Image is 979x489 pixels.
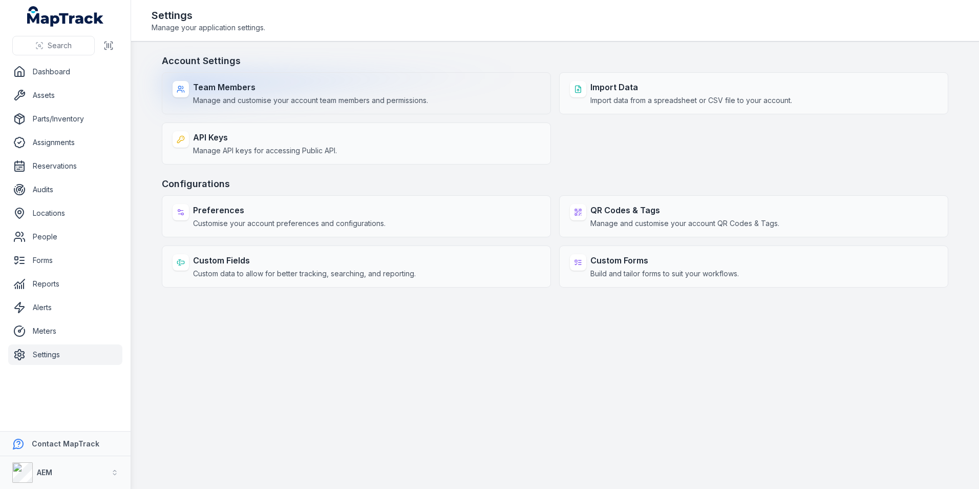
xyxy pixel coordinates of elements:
[152,23,265,33] span: Manage your application settings.
[37,468,52,477] strong: AEM
[590,254,739,267] strong: Custom Forms
[559,72,948,114] a: Import DataImport data from a spreadsheet or CSV file to your account.
[193,218,386,229] span: Customise your account preferences and configurations.
[8,274,122,294] a: Reports
[590,81,792,93] strong: Import Data
[8,85,122,106] a: Assets
[48,40,72,51] span: Search
[12,36,95,55] button: Search
[8,321,122,341] a: Meters
[162,54,948,68] h3: Account Settings
[8,297,122,318] a: Alerts
[8,62,122,82] a: Dashboard
[193,146,337,156] span: Manage API keys for accessing Public API.
[8,203,122,223] a: Locations
[193,254,416,267] strong: Custom Fields
[162,72,551,114] a: Team MembersManage and customise your account team members and permissions.
[162,177,948,191] h3: Configurations
[152,8,265,23] h2: Settings
[162,123,551,165] a: API KeysManage API keys for accessing Public API.
[8,132,122,153] a: Assignments
[8,344,122,365] a: Settings
[32,439,99,448] strong: Contact MapTrack
[193,81,428,93] strong: Team Members
[590,218,779,229] span: Manage and customise your account QR Codes & Tags.
[162,246,551,288] a: Custom FieldsCustom data to allow for better tracking, searching, and reporting.
[8,250,122,271] a: Forms
[8,109,122,129] a: Parts/Inventory
[27,6,104,27] a: MapTrack
[162,195,551,237] a: PreferencesCustomise your account preferences and configurations.
[590,95,792,106] span: Import data from a spreadsheet or CSV file to your account.
[559,195,948,237] a: QR Codes & TagsManage and customise your account QR Codes & Tags.
[8,179,122,200] a: Audits
[193,95,428,106] span: Manage and customise your account team members and permissions.
[590,204,779,216] strong: QR Codes & Tags
[590,269,739,279] span: Build and tailor forms to suit your workflows.
[193,131,337,144] strong: API Keys
[559,246,948,288] a: Custom FormsBuild and tailor forms to suit your workflows.
[8,227,122,247] a: People
[193,204,386,216] strong: Preferences
[8,156,122,176] a: Reservations
[193,269,416,279] span: Custom data to allow for better tracking, searching, and reporting.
